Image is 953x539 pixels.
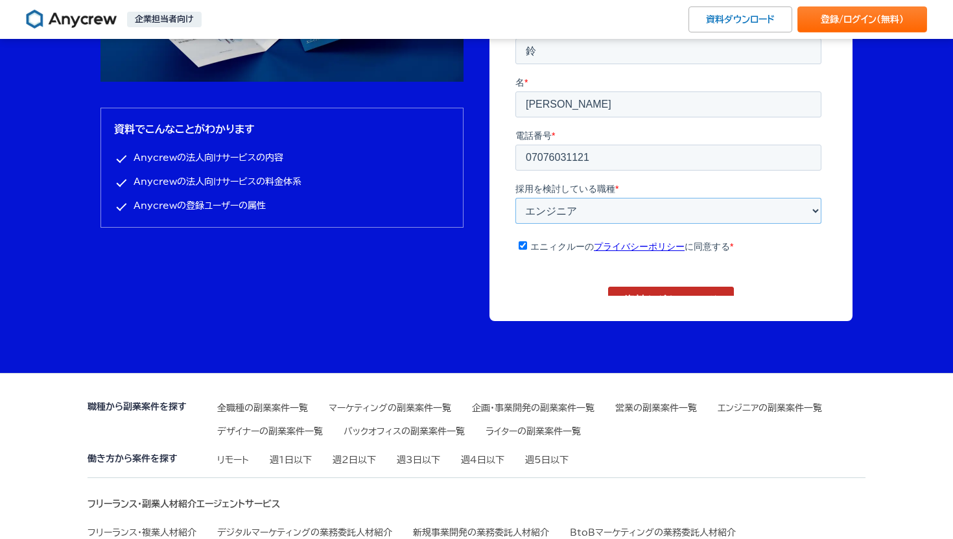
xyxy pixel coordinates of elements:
[26,9,117,30] img: Anycrew
[718,403,822,413] a: エンジニアの副業案件一覧
[114,198,450,214] li: Anycrewの登録ユーザーの属性
[127,12,202,27] p: 企業担当者向け
[461,455,504,464] a: 週4日以下
[615,403,697,413] a: 営業の副業案件一覧
[688,6,792,32] a: 資料ダウンロード
[114,174,450,190] li: Anycrewの法人向けサービスの料金体系
[88,454,217,464] h3: 働き方から案件を探す
[333,455,376,464] a: 週2日以下
[472,403,594,413] a: 企画・事業開発の副業案件一覧
[570,528,736,537] a: BtoBマーケティングの業務委託人材紹介
[270,455,312,464] a: 週1日以下
[525,455,569,464] a: 週5日以下
[114,150,450,166] li: Anycrewの法人向けサービスの内容
[329,403,451,413] a: マーケティングの副業案件一覧
[93,370,218,398] input: 資料をダウンロード
[88,497,865,510] h3: フリーランス・副業人材紹介エージェントサービス
[217,455,249,464] a: リモート
[217,427,323,436] a: デザイナーの副業案件一覧
[344,427,465,436] a: バックオフィスの副業案件一覧
[877,15,904,24] span: （無料）
[88,528,196,537] a: フリーランス・複業人材紹介
[88,402,217,412] h3: 職種から副業案件を探す
[217,403,308,413] a: 全職種の副業案件一覧
[217,528,392,537] a: デジタルマーケティングの業務委託人材紹介
[486,427,581,436] a: ライターの副業案件一覧
[114,121,450,137] h3: 資料でこんなことがわかります
[413,528,549,537] a: 新規事業開発の業務委託人材紹介
[397,455,440,464] a: 週3日以下
[797,6,927,32] a: 登録/ログイン（無料）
